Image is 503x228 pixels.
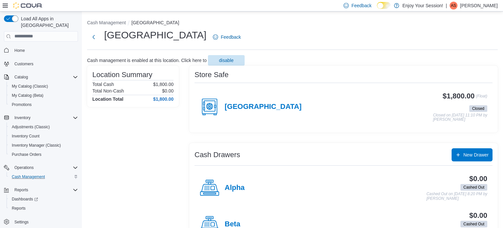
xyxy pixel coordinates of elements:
a: Adjustments (Classic) [9,123,52,131]
button: Inventory [1,113,81,122]
button: Reports [12,186,31,194]
span: Catalog [14,74,28,80]
button: Reports [1,185,81,195]
span: Customers [14,61,33,67]
a: Inventory Manager (Classic) [9,141,64,149]
span: Inventory [12,114,78,122]
span: Dashboards [9,195,78,203]
span: My Catalog (Classic) [9,82,78,90]
span: Dashboards [12,197,38,202]
button: Reports [7,204,81,213]
span: Feedback [351,2,371,9]
span: Cashed Out [460,184,487,191]
span: Promotions [9,101,78,109]
a: Purchase Orders [9,151,44,158]
h3: Location Summary [92,71,152,79]
button: Promotions [7,100,81,109]
span: Purchase Orders [9,151,78,158]
h6: Total Cash [92,82,114,87]
span: Home [14,48,25,53]
span: Closed [469,105,487,112]
button: Catalog [1,73,81,82]
p: Cash management is enabled at this location. Click here to [87,58,207,63]
span: Inventory Count [9,132,78,140]
h4: Alpha [225,184,245,192]
button: Inventory Count [7,132,81,141]
button: Inventory [12,114,33,122]
a: Promotions [9,101,34,109]
p: $0.00 [162,88,174,93]
a: Customers [12,60,36,68]
button: Next [87,31,100,44]
span: Cashed Out [460,221,487,227]
button: Customers [1,59,81,69]
div: Ana Saric [450,2,457,10]
h6: Total Non-Cash [92,88,124,93]
a: Feedback [210,31,243,44]
span: Promotions [12,102,32,107]
span: Operations [14,165,34,170]
p: $1,800.00 [153,82,174,87]
button: Catalog [12,73,30,81]
span: Reports [9,204,78,212]
span: My Catalog (Beta) [12,93,44,98]
span: Inventory Manager (Classic) [12,143,61,148]
button: Inventory Manager (Classic) [7,141,81,150]
span: My Catalog (Classic) [12,84,48,89]
button: My Catalog (Classic) [7,82,81,91]
button: Settings [1,217,81,226]
h3: Cash Drawers [195,151,240,159]
h3: $0.00 [469,175,487,183]
span: Closed [472,106,484,112]
span: Customers [12,60,78,68]
a: Home [12,47,28,54]
span: Load All Apps in [GEOGRAPHIC_DATA] [18,15,78,29]
h3: $0.00 [469,212,487,219]
a: Reports [9,204,28,212]
span: New Drawer [463,152,489,158]
button: New Drawer [452,148,493,161]
a: Dashboards [7,195,81,204]
p: Cashed Out on [DATE] 8:20 PM by [PERSON_NAME] [426,192,487,201]
span: Feedback [221,34,241,40]
nav: An example of EuiBreadcrumbs [87,19,498,27]
span: My Catalog (Beta) [9,92,78,99]
span: Cash Management [9,173,78,181]
h4: Location Total [92,96,123,102]
span: Inventory Count [12,134,40,139]
span: Reports [14,187,28,193]
button: disable [208,55,245,66]
span: Adjustments (Classic) [12,124,50,130]
span: Settings [14,219,28,225]
span: Adjustments (Classic) [9,123,78,131]
button: Operations [1,163,81,172]
h4: $1,800.00 [153,96,174,102]
a: My Catalog (Beta) [9,92,46,99]
button: My Catalog (Beta) [7,91,81,100]
p: [PERSON_NAME] [460,2,498,10]
span: Inventory Manager (Classic) [9,141,78,149]
h3: Store Safe [195,71,229,79]
a: Cash Management [9,173,47,181]
span: Inventory [14,115,30,120]
span: Settings [12,218,78,226]
h4: [GEOGRAPHIC_DATA] [225,103,302,111]
input: Dark Mode [377,2,391,9]
button: Home [1,46,81,55]
button: Cash Management [87,20,126,25]
a: Dashboards [9,195,41,203]
span: Operations [12,164,78,172]
span: AS [451,2,456,10]
a: My Catalog (Classic) [9,82,51,90]
span: Reports [12,186,78,194]
a: Inventory Count [9,132,42,140]
button: Purchase Orders [7,150,81,159]
p: Enjoy Your Session! [402,2,443,10]
button: [GEOGRAPHIC_DATA] [131,20,179,25]
span: Cashed Out [463,221,484,227]
button: Cash Management [7,172,81,181]
a: Settings [12,218,31,226]
h1: [GEOGRAPHIC_DATA] [104,29,206,42]
span: Reports [12,206,26,211]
